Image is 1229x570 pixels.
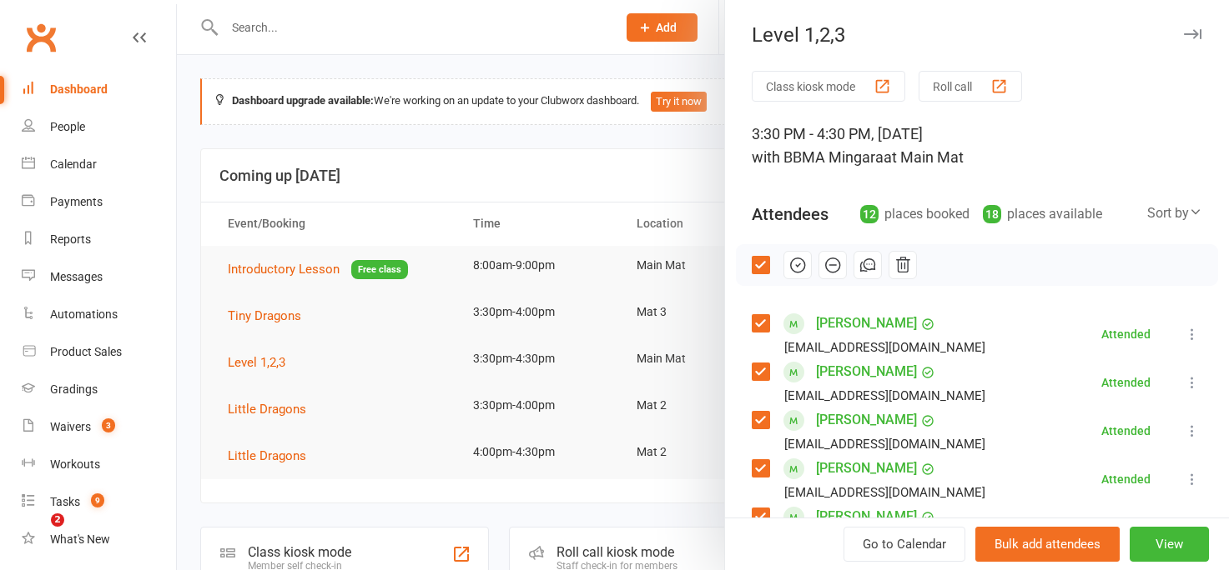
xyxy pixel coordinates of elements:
[22,446,176,483] a: Workouts
[844,527,965,562] a: Go to Calendar
[860,205,879,223] div: 12
[784,337,985,358] div: [EMAIL_ADDRESS][DOMAIN_NAME]
[50,82,108,96] div: Dashboard
[50,495,80,508] div: Tasks
[50,307,118,321] div: Automations
[983,202,1102,226] div: places available
[17,513,57,553] iframe: Intercom live chat
[50,195,103,208] div: Payments
[22,71,176,108] a: Dashboard
[752,202,829,226] div: Attendees
[816,503,917,530] a: [PERSON_NAME]
[975,527,1120,562] button: Bulk add attendees
[884,148,964,166] span: at Main Mat
[1147,202,1202,224] div: Sort by
[784,385,985,407] div: [EMAIL_ADDRESS][DOMAIN_NAME]
[752,122,1202,169] div: 3:30 PM - 4:30 PM, [DATE]
[50,457,100,471] div: Workouts
[1130,527,1209,562] button: View
[22,258,176,296] a: Messages
[20,17,62,58] a: Clubworx
[816,310,917,337] a: [PERSON_NAME]
[50,345,122,358] div: Product Sales
[22,371,176,408] a: Gradings
[102,418,115,432] span: 3
[22,183,176,221] a: Payments
[725,23,1229,47] div: Level 1,2,3
[22,483,176,521] a: Tasks 9
[50,420,91,433] div: Waivers
[1101,377,1151,388] div: Attended
[784,482,985,503] div: [EMAIL_ADDRESS][DOMAIN_NAME]
[1101,425,1151,437] div: Attended
[50,532,110,546] div: What's New
[784,433,985,455] div: [EMAIL_ADDRESS][DOMAIN_NAME]
[51,513,64,527] span: 2
[22,333,176,371] a: Product Sales
[50,120,85,133] div: People
[22,146,176,183] a: Calendar
[22,521,176,558] a: What's New
[919,71,1022,102] button: Roll call
[22,108,176,146] a: People
[752,148,884,166] span: with BBMA Mingara
[50,157,97,171] div: Calendar
[50,382,98,396] div: Gradings
[22,296,176,333] a: Automations
[50,270,103,283] div: Messages
[816,455,917,482] a: [PERSON_NAME]
[1101,473,1151,485] div: Attended
[50,232,91,246] div: Reports
[91,493,104,507] span: 9
[816,358,917,385] a: [PERSON_NAME]
[1101,328,1151,340] div: Attended
[22,408,176,446] a: Waivers 3
[22,221,176,258] a: Reports
[860,202,970,226] div: places booked
[816,407,917,433] a: [PERSON_NAME]
[983,205,1001,223] div: 18
[752,71,905,102] button: Class kiosk mode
